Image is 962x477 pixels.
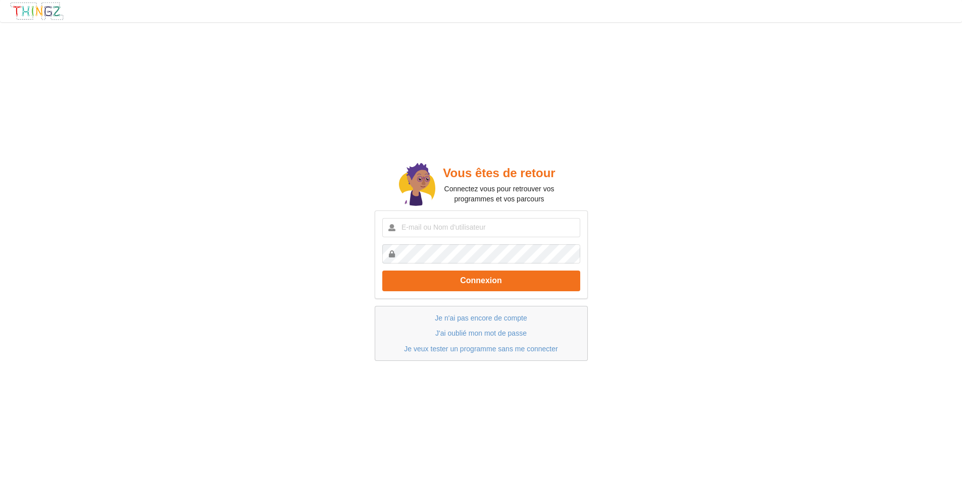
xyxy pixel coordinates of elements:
img: doc.svg [399,163,435,207]
button: Connexion [382,271,580,291]
h2: Vous êtes de retour [435,166,563,181]
a: Je n'ai pas encore de compte [435,314,527,322]
a: Je veux tester un programme sans me connecter [404,345,558,353]
input: E-mail ou Nom d'utilisateur [382,218,580,237]
p: Connectez vous pour retrouver vos programmes et vos parcours [435,184,563,204]
img: thingz_logo.png [10,2,64,21]
a: J'ai oublié mon mot de passe [435,329,527,337]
